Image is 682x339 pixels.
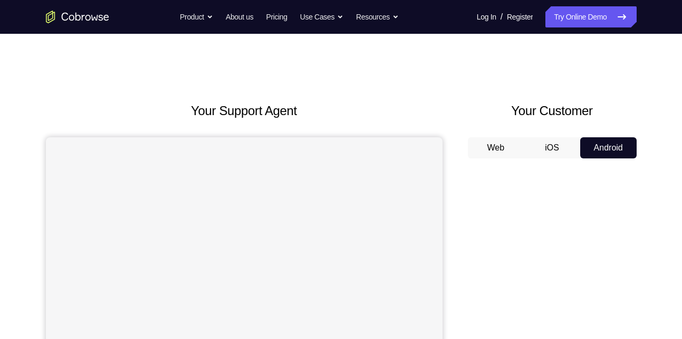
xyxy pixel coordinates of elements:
[468,137,524,158] button: Web
[226,6,253,27] a: About us
[501,11,503,23] span: /
[46,101,443,120] h2: Your Support Agent
[356,6,399,27] button: Resources
[507,6,533,27] a: Register
[266,6,287,27] a: Pricing
[545,6,636,27] a: Try Online Demo
[46,11,109,23] a: Go to the home page
[468,101,637,120] h2: Your Customer
[300,6,343,27] button: Use Cases
[180,6,213,27] button: Product
[580,137,637,158] button: Android
[524,137,580,158] button: iOS
[477,6,496,27] a: Log In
